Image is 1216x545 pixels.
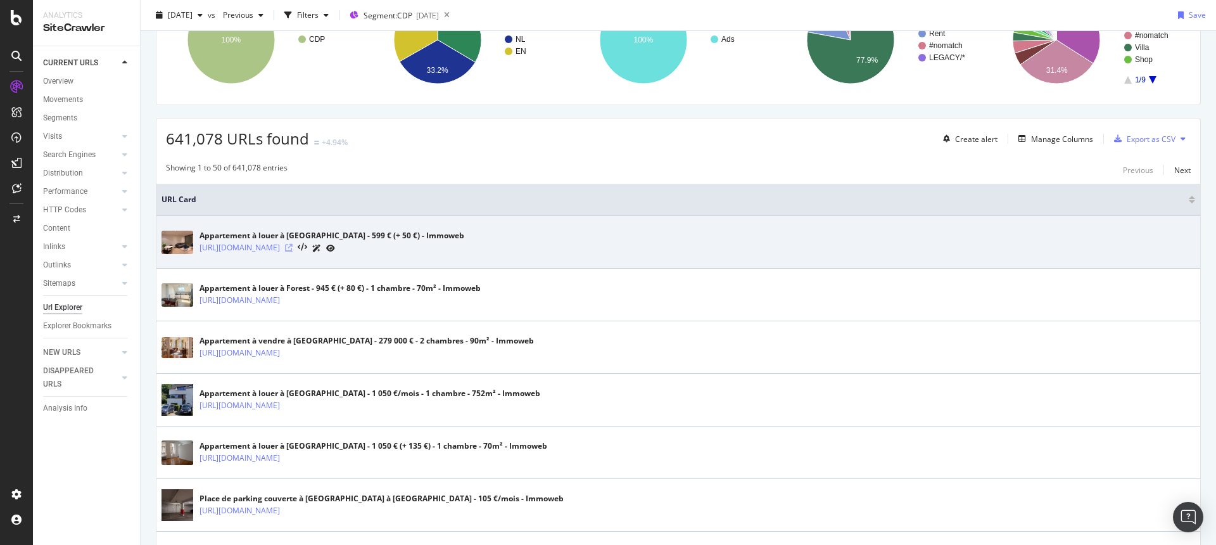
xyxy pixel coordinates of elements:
img: main image [161,484,193,527]
a: [URL][DOMAIN_NAME] [199,241,280,254]
a: Url Explorer [43,301,131,314]
a: Distribution [43,167,118,180]
text: 100% [222,35,241,44]
button: Create alert [938,129,997,149]
text: Shop [1135,55,1153,64]
span: URL Card [161,194,1186,205]
div: Segments [43,112,77,125]
text: #nomatch [929,41,963,50]
span: 641,078 URLs found [166,128,309,149]
button: Previous [218,5,269,25]
text: 100% [634,35,654,44]
img: main image [161,440,193,465]
div: Create alert [955,134,997,144]
a: Segments [43,112,131,125]
div: CURRENT URLS [43,56,98,70]
div: SiteCrawler [43,21,130,35]
text: Ads [721,35,735,44]
div: Outlinks [43,259,71,272]
a: CURRENT URLS [43,56,118,70]
span: vs [208,10,218,20]
div: Analysis Info [43,402,87,415]
text: Rent [929,29,946,38]
button: Segment:CDP[DATE] [345,5,439,25]
div: Analytics [43,10,130,21]
button: View HTML Source [298,243,307,252]
div: Appartement à louer à [GEOGRAPHIC_DATA] - 1 050 € (+ 135 €) - 1 chambre - 70m² - Immoweb [199,440,547,452]
text: 33.5% [448,23,470,32]
div: Visits [43,130,62,143]
a: [URL][DOMAIN_NAME] [199,504,280,517]
img: main image [161,283,193,307]
div: NEW URLS [43,346,80,359]
a: Inlinks [43,240,118,253]
div: Url Explorer [43,301,82,314]
div: Movements [43,93,83,106]
span: Previous [218,10,253,20]
span: Segment: CDP [364,10,412,21]
a: DISAPPEARED URLS [43,364,118,391]
div: Next [1174,165,1191,176]
div: Filters [297,10,319,20]
a: HTTP Codes [43,203,118,217]
div: Performance [43,185,87,198]
div: Open Intercom Messenger [1173,502,1203,532]
text: 34% [1073,22,1089,31]
a: [URL][DOMAIN_NAME] [199,347,280,359]
div: Export as CSV [1127,134,1175,144]
a: Sitemaps [43,277,118,290]
div: Distribution [43,167,83,180]
span: 2025 Sep. 1st [168,10,193,20]
text: 33.2% [426,66,448,75]
a: Search Engines [43,148,118,162]
img: main image [161,337,193,358]
button: Next [1174,162,1191,177]
button: [DATE] [151,5,208,25]
a: NEW URLS [43,346,118,359]
a: Analysis Info [43,402,131,415]
img: Equal [314,141,319,144]
text: 33.2% [405,23,427,32]
div: Previous [1123,165,1153,176]
button: Export as CSV [1109,129,1175,149]
a: Visit Online Page [285,244,293,252]
text: LEGACY/* [929,53,965,62]
div: Content [43,222,70,235]
text: 1/9 [1136,75,1146,84]
text: 77.9% [856,56,878,65]
text: #nomatch [1135,31,1168,40]
text: FR [516,23,526,32]
div: DISAPPEARED URLS [43,364,107,391]
a: [URL][DOMAIN_NAME] [199,452,280,465]
button: Previous [1123,162,1153,177]
a: Overview [43,75,131,88]
text: 31.4% [1046,66,1068,75]
img: main image [161,231,193,255]
a: Explorer Bookmarks [43,319,131,333]
a: [URL][DOMAIN_NAME] [199,399,280,412]
div: Inlinks [43,240,65,253]
div: Search Engines [43,148,96,162]
div: Explorer Bookmarks [43,319,111,333]
button: Save [1173,5,1206,25]
a: Movements [43,93,131,106]
div: Appartement à louer à [GEOGRAPHIC_DATA] - 1 050 €/mois - 1 chambre - 752m² - Immoweb [199,388,540,399]
a: Outlinks [43,259,118,272]
text: EN [516,47,526,56]
img: main image [161,365,193,435]
a: [URL][DOMAIN_NAME] [199,294,280,307]
div: Showing 1 to 50 of 641,078 entries [166,162,288,177]
a: Performance [43,185,118,198]
div: Appartement à vendre à [GEOGRAPHIC_DATA] - 279 000 € - 2 chambres - 90m² - Immoweb [199,335,534,347]
text: CDP [309,35,325,44]
div: Appartement à louer à [GEOGRAPHIC_DATA] - 599 € (+ 50 €) - Immoweb [199,230,464,241]
text: Villa [1135,43,1149,52]
div: [DATE] [416,10,439,21]
div: Save [1189,10,1206,20]
text: NL [516,35,526,44]
button: Filters [279,5,334,25]
div: +4.94% [322,137,348,148]
a: Content [43,222,131,235]
div: Appartement à louer à Forest - 945 € (+ 80 €) - 1 chambre - 70m² - Immoweb [199,283,481,294]
div: Manage Columns [1031,134,1093,144]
